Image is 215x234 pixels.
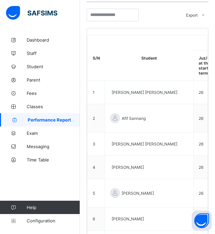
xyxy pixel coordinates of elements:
img: safsims [6,6,57,20]
span: Messaging [27,144,80,149]
span: Dashboard [27,37,80,43]
span: [PERSON_NAME] [122,191,188,196]
td: 4 [88,156,105,179]
td: 2 [88,104,105,132]
th: S/N [88,35,105,81]
span: Fees [27,91,80,96]
span: Student [27,64,80,69]
td: 3 [88,132,105,156]
span: Time Table [27,157,80,162]
span: Configuration [27,218,80,223]
span: Classes [27,104,80,109]
span: Staff [27,51,80,56]
span: Exam [27,130,80,136]
span: [PERSON_NAME] [PERSON_NAME] [112,90,178,95]
span: [PERSON_NAME] [112,165,178,170]
button: Open asap [192,211,212,231]
span: Help [27,205,80,210]
td: 6 [88,207,105,231]
span: Export [186,13,198,18]
td: 5 [88,179,105,207]
td: 1 [88,81,105,104]
span: [PERSON_NAME] [112,216,178,221]
th: Student [105,35,194,81]
span: Performance Report [28,117,80,122]
span: [PERSON_NAME] [PERSON_NAME] [112,141,178,146]
span: Afif Sannang [122,116,188,121]
span: Parent [27,77,80,83]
